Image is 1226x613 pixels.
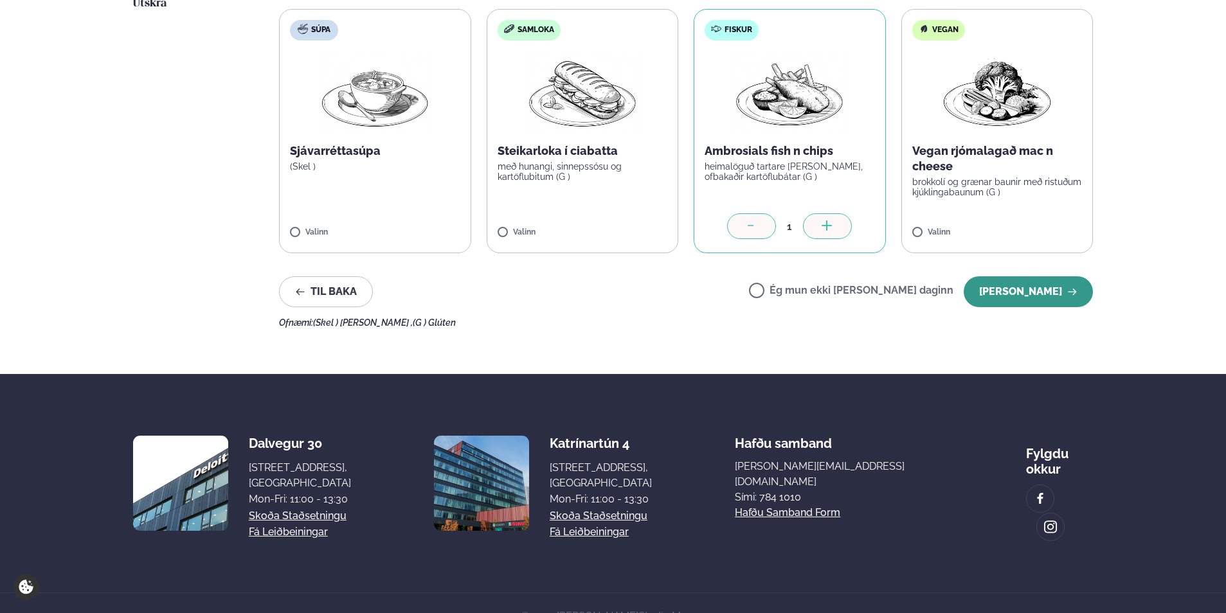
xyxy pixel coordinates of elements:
a: [PERSON_NAME][EMAIL_ADDRESS][DOMAIN_NAME] [735,459,943,490]
img: Vegan.png [941,51,1054,133]
div: Mon-Fri: 11:00 - 13:30 [550,492,652,507]
a: Fá leiðbeiningar [249,524,328,540]
a: image alt [1037,513,1064,540]
p: brokkolí og grænar baunir með ristuðum kjúklingabaunum (G ) [912,177,1083,197]
button: Til baka [279,276,373,307]
img: fish.svg [711,24,721,34]
img: Soup.png [318,51,431,133]
p: Sjávarréttasúpa [290,143,460,159]
span: Vegan [932,25,959,35]
p: Vegan rjómalagað mac n cheese [912,143,1083,174]
div: Dalvegur 30 [249,436,351,451]
span: Samloka [518,25,554,35]
img: soup.svg [298,24,308,34]
div: Katrínartún 4 [550,436,652,451]
a: Cookie settings [13,574,39,600]
img: image alt [133,436,228,531]
p: Sími: 784 1010 [735,490,943,505]
span: (Skel ) [PERSON_NAME] , [313,317,413,328]
img: Fish-Chips.png [733,51,846,133]
div: Fylgdu okkur [1026,436,1093,477]
p: heimalöguð tartare [PERSON_NAME], ofbakaðir kartöflubátar (G ) [705,161,875,182]
button: [PERSON_NAME] [964,276,1093,307]
img: image alt [1043,520,1058,535]
img: image alt [1033,492,1047,506]
div: 1 [776,219,803,234]
img: Panini.png [526,51,639,133]
div: Ofnæmi: [279,317,1093,328]
img: Vegan.svg [919,24,929,34]
span: Hafðu samband [735,425,832,451]
p: (Skel ) [290,161,460,172]
p: með hunangi, sinnepssósu og kartöflubitum (G ) [498,161,668,182]
p: Ambrosials fish n chips [705,143,875,159]
a: image alt [1027,485,1054,512]
div: [STREET_ADDRESS], [GEOGRAPHIC_DATA] [550,460,652,491]
span: (G ) Glúten [413,317,456,328]
a: Skoða staðsetningu [550,508,647,524]
p: Steikarloka í ciabatta [498,143,668,159]
span: Súpa [311,25,330,35]
a: Hafðu samband form [735,505,840,520]
img: image alt [434,436,529,531]
div: Mon-Fri: 11:00 - 13:30 [249,492,351,507]
a: Fá leiðbeiningar [550,524,629,540]
div: [STREET_ADDRESS], [GEOGRAPHIC_DATA] [249,460,351,491]
a: Skoða staðsetningu [249,508,347,524]
img: sandwich-new-16px.svg [504,24,514,33]
span: Fiskur [725,25,752,35]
